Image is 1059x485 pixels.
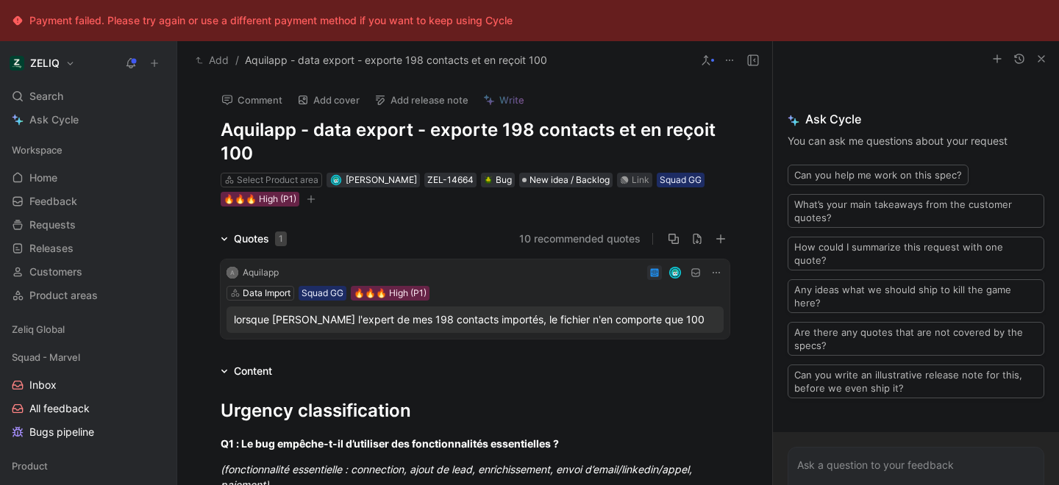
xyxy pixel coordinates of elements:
div: Payment failed. Please try again or use a different payment method if you want to keep using Cycle [29,12,513,29]
div: New idea / Backlog [519,173,613,187]
div: Zeliq Global [6,318,171,340]
div: Workspace [6,139,171,161]
span: Search [29,87,63,105]
button: Add [192,51,232,69]
a: Feedback [6,190,171,212]
strong: Q1 : Le bug empêche-t-il d’utiliser des fonctionnalités essentielles ? [221,437,559,450]
span: Inbox [29,378,57,392]
a: All feedback [6,398,171,420]
a: Releases [6,237,171,259]
button: Add cover [290,90,366,110]
button: Comment [215,90,289,110]
button: Any ideas what we should ship to kill the game here? [788,279,1044,313]
span: Ask Cycle [29,111,79,129]
div: ZEL-14664 [427,173,474,187]
p: You can ask me questions about your request [788,132,1044,150]
div: Data Import [243,286,290,301]
div: Product [6,455,171,477]
div: Select Product area [237,173,318,187]
img: avatar [332,176,340,184]
div: Quotes [234,230,287,248]
img: avatar [670,267,680,277]
div: 1 [275,231,287,246]
span: Product areas [29,288,98,303]
div: Link [632,173,649,187]
div: Squad GG [660,173,702,187]
h1: Aquilapp - data export - exporte 198 contacts et en reçoit 100 [221,118,730,165]
button: ZELIQZELIQ [6,53,79,73]
span: New idea / Backlog [529,173,610,187]
span: Home [29,170,57,185]
img: ZELIQ [10,56,24,71]
div: Content [215,362,278,380]
div: 🔥🔥🔥 High (P1) [354,286,427,301]
div: Squad - MarvelInboxAll feedbackBugs pipeline [6,346,171,443]
div: Quotes1 [215,230,293,248]
span: All feedback [29,401,90,416]
button: How could I summarize this request with one quote? [788,237,1044,270]
a: Customers [6,261,171,283]
a: Product areas [6,284,171,306]
a: Requests [6,214,171,236]
div: 🪲Bug [481,173,515,187]
a: Home [6,167,171,189]
span: Workspace [12,143,63,157]
div: Aquilapp [243,265,279,280]
a: Ask Cycle [6,109,171,131]
span: Squad - Marvel [12,350,80,364]
div: Search [6,85,171,107]
div: Squad - Marvel [6,346,171,368]
div: Bug [484,173,512,187]
div: lorsque [PERSON_NAME] l'expert de mes 198 contacts importés, le fichier n'en comporte que 100 [234,311,716,328]
span: Zeliq Global [12,322,65,337]
div: Product [6,455,171,481]
div: 🔥🔥🔥 High (P1) [224,192,296,206]
span: Releases [29,241,74,256]
button: What’s your main takeaways from the customer quotes? [788,194,1044,228]
span: Product [12,459,48,473]
div: A [227,267,238,279]
div: Squad GG [302,286,343,301]
div: Zeliq Global [6,318,171,345]
button: Are there any quotes that are not covered by the specs? [788,322,1044,356]
button: Write [477,90,531,110]
button: 10 recommended quotes [519,230,641,248]
span: Bugs pipeline [29,425,94,439]
img: 🪲 [484,176,493,184]
span: Ask Cycle [788,110,1044,128]
a: Bugs pipeline [6,421,171,443]
span: Requests [29,218,76,232]
span: / [235,51,239,69]
span: Customers [29,265,82,279]
button: Can you write an illustrative release note for this, before we even ship it? [788,364,1044,398]
button: Can you help me work on this spec? [788,165,969,185]
span: Feedback [29,194,77,209]
span: Aquilapp - data export - exporte 198 contacts et en reçoit 100 [245,51,547,69]
span: [PERSON_NAME] [346,174,417,185]
div: Content [234,362,272,380]
a: Inbox [6,374,171,396]
span: Write [499,93,524,107]
div: Urgency classification [221,398,730,424]
button: Add release note [368,90,475,110]
h1: ZELIQ [30,57,60,70]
